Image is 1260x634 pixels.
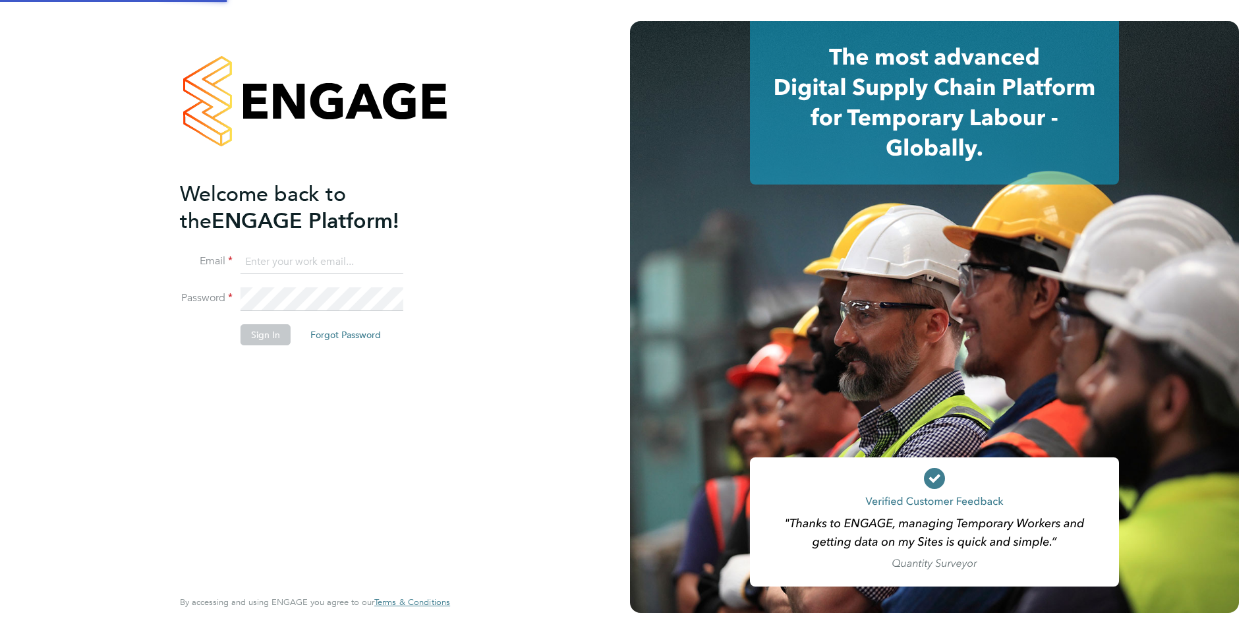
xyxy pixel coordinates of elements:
input: Enter your work email... [241,250,403,274]
h2: ENGAGE Platform! [180,181,437,235]
button: Sign In [241,324,291,345]
button: Forgot Password [300,324,391,345]
label: Password [180,291,233,305]
span: By accessing and using ENGAGE you agree to our [180,596,450,608]
span: Welcome back to the [180,181,346,234]
label: Email [180,254,233,268]
a: Terms & Conditions [374,597,450,608]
